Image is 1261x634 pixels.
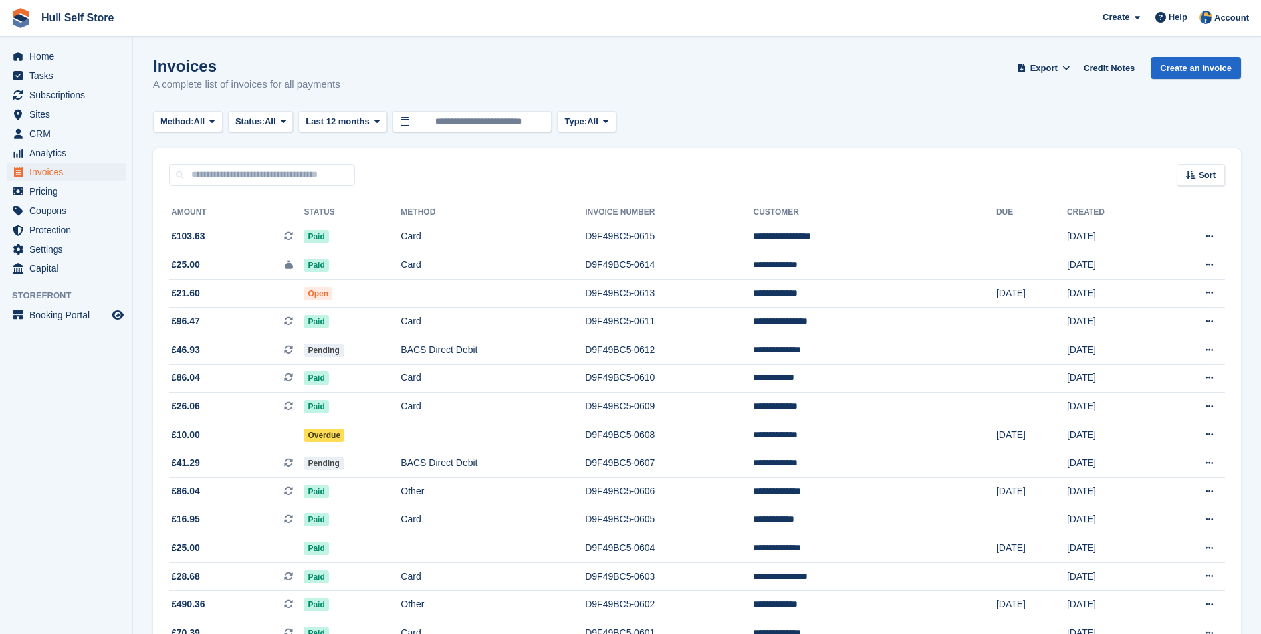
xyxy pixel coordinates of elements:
[1103,11,1129,24] span: Create
[7,86,126,104] a: menu
[7,201,126,220] a: menu
[1067,393,1158,421] td: [DATE]
[1199,169,1216,182] span: Sort
[29,47,109,66] span: Home
[1067,279,1158,308] td: [DATE]
[1067,223,1158,251] td: [DATE]
[304,287,332,300] span: Open
[585,279,753,308] td: D9F49BC5-0613
[585,393,753,421] td: D9F49BC5-0609
[11,8,31,28] img: stora-icon-8386f47178a22dfd0bd8f6a31ec36ba5ce8667c1dd55bd0f319d3a0aa187defe.svg
[587,115,598,128] span: All
[172,314,200,328] span: £96.47
[172,229,205,243] span: £103.63
[1214,11,1249,25] span: Account
[153,57,340,75] h1: Invoices
[1067,534,1158,563] td: [DATE]
[1067,364,1158,393] td: [DATE]
[172,597,205,611] span: £490.36
[996,202,1067,223] th: Due
[235,115,265,128] span: Status:
[172,541,200,555] span: £25.00
[1151,57,1241,79] a: Create an Invoice
[7,240,126,259] a: menu
[401,393,585,421] td: Card
[110,307,126,323] a: Preview store
[29,259,109,278] span: Capital
[7,105,126,124] a: menu
[401,562,585,591] td: Card
[304,429,344,442] span: Overdue
[7,163,126,181] a: menu
[585,562,753,591] td: D9F49BC5-0603
[228,111,293,133] button: Status: All
[401,251,585,280] td: Card
[401,308,585,336] td: Card
[12,289,132,302] span: Storefront
[585,506,753,534] td: D9F49BC5-0605
[304,202,401,223] th: Status
[1199,11,1212,24] img: Hull Self Store
[7,124,126,143] a: menu
[585,478,753,506] td: D9F49BC5-0606
[172,570,200,583] span: £28.68
[29,221,109,239] span: Protection
[265,115,276,128] span: All
[401,506,585,534] td: Card
[585,336,753,365] td: D9F49BC5-0612
[7,221,126,239] a: menu
[160,115,194,128] span: Method:
[401,364,585,393] td: Card
[153,111,223,133] button: Method: All
[1067,478,1158,506] td: [DATE]
[585,591,753,619] td: D9F49BC5-0602
[1067,202,1158,223] th: Created
[29,182,109,201] span: Pricing
[401,336,585,365] td: BACS Direct Debit
[29,124,109,143] span: CRM
[29,144,109,162] span: Analytics
[585,364,753,393] td: D9F49BC5-0610
[36,7,119,29] a: Hull Self Store
[996,421,1067,449] td: [DATE]
[29,86,109,104] span: Subscriptions
[304,598,328,611] span: Paid
[585,421,753,449] td: D9F49BC5-0608
[29,240,109,259] span: Settings
[304,570,328,583] span: Paid
[304,400,328,413] span: Paid
[1067,421,1158,449] td: [DATE]
[1067,562,1158,591] td: [DATE]
[7,182,126,201] a: menu
[401,449,585,478] td: BACS Direct Debit
[29,306,109,324] span: Booking Portal
[585,251,753,280] td: D9F49BC5-0614
[194,115,205,128] span: All
[1014,57,1073,79] button: Export
[304,371,328,385] span: Paid
[304,344,343,357] span: Pending
[304,457,343,470] span: Pending
[401,591,585,619] td: Other
[1067,449,1158,478] td: [DATE]
[29,201,109,220] span: Coupons
[172,343,200,357] span: £46.93
[172,371,200,385] span: £86.04
[172,428,200,442] span: £10.00
[996,478,1067,506] td: [DATE]
[7,144,126,162] a: menu
[996,591,1067,619] td: [DATE]
[172,258,200,272] span: £25.00
[172,399,200,413] span: £26.06
[304,230,328,243] span: Paid
[996,534,1067,563] td: [DATE]
[172,512,200,526] span: £16.95
[585,202,753,223] th: Invoice Number
[169,202,304,223] th: Amount
[7,306,126,324] a: menu
[304,542,328,555] span: Paid
[585,308,753,336] td: D9F49BC5-0611
[304,315,328,328] span: Paid
[401,223,585,251] td: Card
[7,259,126,278] a: menu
